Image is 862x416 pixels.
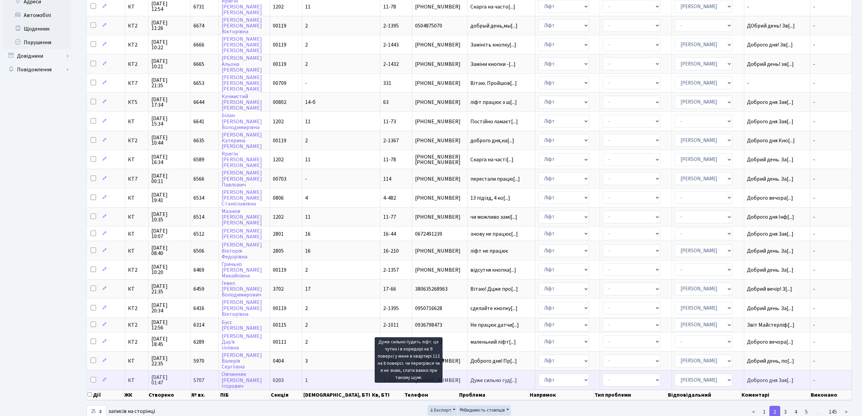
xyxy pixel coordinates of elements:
[470,137,514,144] span: доброго дня,на[...]
[415,231,465,237] span: 0672491239
[273,22,286,30] span: 00119
[741,390,810,400] th: Коментарі
[273,79,286,87] span: 00709
[124,390,148,400] th: ЖК
[415,138,465,143] span: [PHONE_NUMBER]
[222,93,262,112] a: Кучмистий[PERSON_NAME][PERSON_NAME]
[193,213,204,221] span: 6514
[193,266,204,274] span: 6469
[273,338,286,346] span: 00111
[305,266,308,274] span: 2
[458,405,511,416] button: Видимість стовпців
[667,390,741,400] th: Відповідальний
[813,175,815,183] span: -
[813,79,815,87] span: -
[151,356,187,366] span: [DATE] 22:35
[747,22,795,30] span: ДОбрий день! Зв[...]
[371,390,404,400] th: Кв, БТІ
[128,378,146,383] span: КТ
[429,407,451,414] span: Експорт
[747,175,793,183] span: Добрий день. За[...]
[470,79,517,87] span: Вітаю. Пройшов[...]
[270,390,303,400] th: Секція
[193,321,204,329] span: 6314
[305,377,308,384] span: 1
[128,231,146,237] span: КТ
[415,61,465,67] span: [PHONE_NUMBER]
[273,3,284,11] span: 1202
[383,156,396,163] span: 11-78
[151,320,187,330] span: [DATE] 12:56
[470,98,517,106] span: ліфт працює з ш[...]
[193,247,204,255] span: 6506
[747,98,793,106] span: Доброго дня Зая[...]
[747,41,793,49] span: Доброго дня! Зв[...]
[273,266,286,274] span: 00119
[813,156,815,163] span: -
[151,284,187,294] span: [DATE] 21:35
[273,60,286,68] span: 00119
[747,213,794,221] span: Доброго дня Інф[...]
[747,60,794,68] span: Добрий день! зв[...]
[151,212,187,222] span: [DATE] 10:35
[415,306,465,311] span: 0950716628
[222,227,262,240] a: [PERSON_NAME][PERSON_NAME]
[151,1,187,12] span: [DATE] 12:54
[151,116,187,127] span: [DATE] 15:34
[220,390,270,400] th: ПІБ
[151,20,187,31] span: [DATE] 11:26
[305,230,311,238] span: 16
[3,49,71,63] a: Довідники
[151,375,187,385] span: [DATE] 01:47
[193,60,204,68] span: 6665
[222,188,262,207] a: [PERSON_NAME][PERSON_NAME]Станіславівна
[128,138,146,143] span: КТ2
[470,194,510,202] span: 13 підізд, 4 ко[...]
[470,60,516,68] span: Заміни кнопки -[...]
[415,176,465,182] span: [PHONE_NUMBER]
[305,41,308,49] span: 2
[747,118,793,125] span: Доброго дня Зая[...]
[305,98,316,106] span: 14-б
[813,377,815,384] span: -
[813,118,815,125] span: -
[128,119,146,124] span: КТ
[305,137,308,144] span: 2
[193,357,204,365] span: 5970
[3,36,71,49] a: Порушення
[470,175,520,183] span: перестали працю[...]
[305,194,308,202] span: 4
[470,213,517,221] span: чи можливо замі[...]
[193,194,204,202] span: 6534
[305,22,308,30] span: 2
[470,305,518,312] span: сделайте кнопку[...]
[470,3,515,11] span: Скарга на часто[...]
[813,305,815,312] span: -
[273,305,286,312] span: 00119
[273,175,286,183] span: 00703
[222,150,262,169] a: Яригін[PERSON_NAME][PERSON_NAME]
[383,3,396,11] span: 11-78
[273,357,284,365] span: 0404
[193,98,204,106] span: 6644
[383,321,399,329] span: 2-1011
[128,42,146,48] span: КТ2
[470,41,516,49] span: Замініть кнопку[...]
[128,157,146,162] span: КТ
[747,305,793,312] span: Добрий день. За[...]
[87,390,124,400] th: Дії
[3,8,71,22] a: Автомобілі
[470,22,518,30] span: добрый день,мы[...]
[813,3,815,11] span: -
[128,286,146,292] span: КТ
[128,358,146,364] span: КТ
[193,3,204,11] span: 6731
[470,377,517,384] span: Дуже сильно гуд[...]
[415,23,465,29] span: 0504875070
[470,248,532,254] span: ліфт не працює
[151,77,187,88] span: [DATE] 21:35
[305,321,308,329] span: 2
[813,285,815,293] span: -
[222,74,262,93] a: [PERSON_NAME][PERSON_NAME][PERSON_NAME]
[128,23,146,29] span: КТ2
